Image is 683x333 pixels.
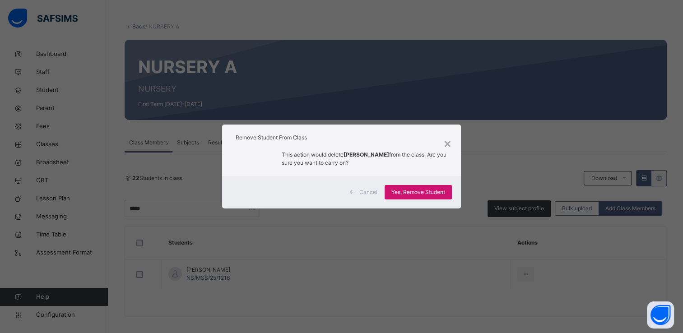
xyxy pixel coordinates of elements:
strong: [PERSON_NAME] [344,151,389,158]
div: × [443,134,452,153]
span: Yes, Remove Student [391,188,445,196]
p: This action would delete from the class. Are you sure you want to carry on? [282,151,448,167]
span: Cancel [359,188,377,196]
button: Open asap [647,301,674,328]
h1: Remove Student From Class [236,134,448,142]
